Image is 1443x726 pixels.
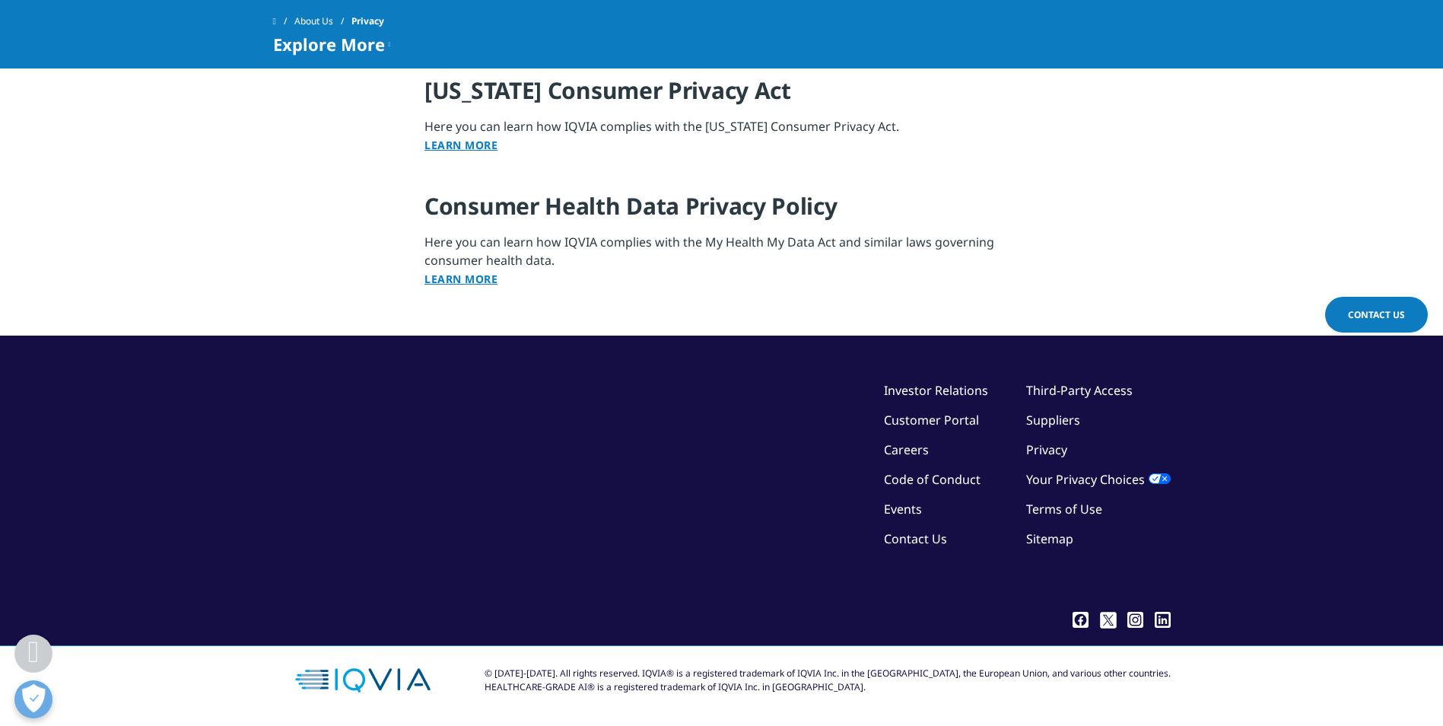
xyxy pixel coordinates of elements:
a: Sitemap [1026,530,1073,547]
p: Here you can learn how IQVIA complies with the [US_STATE] Consumer Privacy Act. [424,117,1019,164]
a: About Us [294,8,351,35]
a: Terms of Use [1026,501,1102,517]
a: Code of Conduct [884,471,981,488]
a: Contact Us [1325,297,1428,333]
span: Explore More [273,35,385,53]
a: Events [884,501,922,517]
span: Privacy [351,8,384,35]
a: Customer Portal [884,412,979,428]
div: © [DATE]-[DATE]. All rights reserved. IQVIA® is a registered trademark of IQVIA Inc. in the [GEOG... [485,667,1171,694]
h4: [US_STATE] Consumer Privacy Act [424,75,1019,117]
a: Learn More [424,138,497,152]
button: Präferenzen öffnen [14,680,52,718]
a: Third-Party Access [1026,382,1133,399]
a: Contact Us [884,530,947,547]
span: Contact Us [1348,308,1405,321]
p: Here you can learn how IQVIA complies with the My Health My Data Act and similar laws governing c... [424,233,1019,298]
a: LEARN MORE [424,272,497,286]
a: Privacy [1026,441,1067,458]
a: Investor Relations [884,382,988,399]
a: Your Privacy Choices [1026,471,1171,488]
a: Careers [884,441,929,458]
a: Suppliers [1026,412,1080,428]
h4: Consumer Health Data Privacy Policy [424,191,1019,233]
